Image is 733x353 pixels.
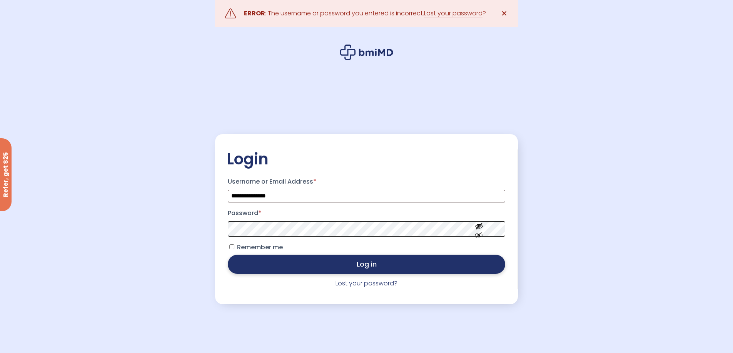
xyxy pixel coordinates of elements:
button: Log in [228,255,505,274]
a: Lost your password? [336,279,397,288]
label: Password [228,207,505,219]
label: Username or Email Address [228,176,505,188]
input: Remember me [229,244,234,249]
a: ✕ [497,6,512,21]
div: : The username or password you entered is incorrect. ? [244,8,486,19]
span: ✕ [501,8,508,19]
a: Lost your password [424,9,483,18]
strong: ERROR [244,9,265,18]
h2: Login [227,149,506,169]
span: Remember me [237,243,283,252]
button: Show password [457,215,501,242]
